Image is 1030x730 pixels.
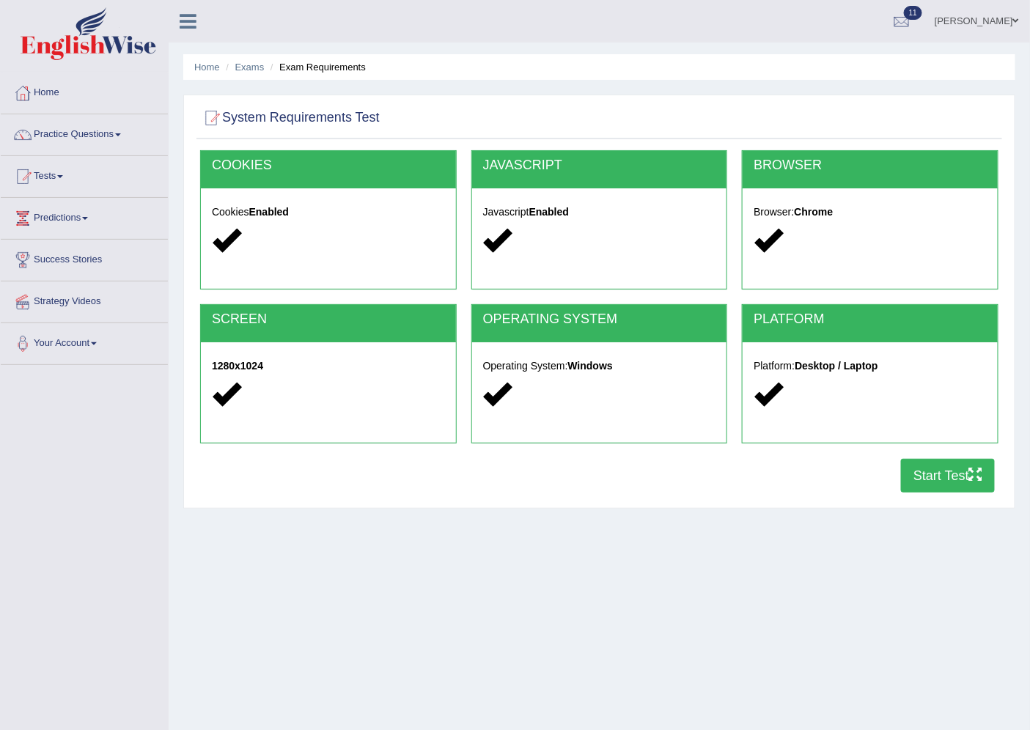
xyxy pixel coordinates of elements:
[1,323,168,360] a: Your Account
[904,6,922,20] span: 11
[1,198,168,235] a: Predictions
[200,107,380,129] h2: System Requirements Test
[267,60,366,74] li: Exam Requirements
[212,207,445,218] h5: Cookies
[1,73,168,109] a: Home
[212,312,445,327] h2: SCREEN
[529,206,569,218] strong: Enabled
[194,62,220,73] a: Home
[795,206,834,218] strong: Chrome
[568,360,613,372] strong: Windows
[235,62,265,73] a: Exams
[795,360,878,372] strong: Desktop / Laptop
[212,158,445,173] h2: COOKIES
[1,240,168,276] a: Success Stories
[483,361,716,372] h5: Operating System:
[754,207,987,218] h5: Browser:
[1,114,168,151] a: Practice Questions
[754,361,987,372] h5: Platform:
[1,281,168,318] a: Strategy Videos
[754,158,987,173] h2: BROWSER
[212,360,263,372] strong: 1280x1024
[1,156,168,193] a: Tests
[754,312,987,327] h2: PLATFORM
[901,459,995,493] button: Start Test
[249,206,289,218] strong: Enabled
[483,158,716,173] h2: JAVASCRIPT
[483,312,716,327] h2: OPERATING SYSTEM
[483,207,716,218] h5: Javascript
